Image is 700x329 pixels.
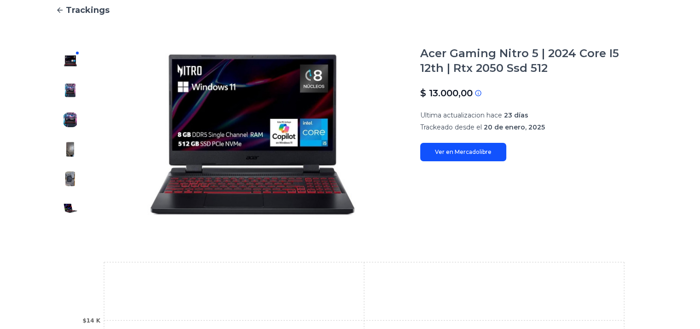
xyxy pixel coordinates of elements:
[484,123,545,131] span: 20 de enero, 2025
[56,4,645,17] a: Trackings
[66,4,110,17] span: Trackings
[420,111,502,119] span: Ultima actualizacion hace
[420,87,473,100] p: $ 13.000,00
[504,111,528,119] span: 23 días
[63,171,78,186] img: Acer Gaming Nitro 5 | 2024 Core I5 12th | Rtx 2050 Ssd 512
[420,123,482,131] span: Trackeado desde el
[63,83,78,98] img: Acer Gaming Nitro 5 | 2024 Core I5 12th | Rtx 2050 Ssd 512
[82,317,100,323] tspan: $14 K
[63,112,78,127] img: Acer Gaming Nitro 5 | 2024 Core I5 12th | Rtx 2050 Ssd 512
[63,201,78,216] img: Acer Gaming Nitro 5 | 2024 Core I5 12th | Rtx 2050 Ssd 512
[63,142,78,157] img: Acer Gaming Nitro 5 | 2024 Core I5 12th | Rtx 2050 Ssd 512
[420,46,645,76] h1: Acer Gaming Nitro 5 | 2024 Core I5 12th | Rtx 2050 Ssd 512
[420,143,506,161] a: Ver en Mercadolibre
[63,53,78,68] img: Acer Gaming Nitro 5 | 2024 Core I5 12th | Rtx 2050 Ssd 512
[104,46,402,223] img: Acer Gaming Nitro 5 | 2024 Core I5 12th | Rtx 2050 Ssd 512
